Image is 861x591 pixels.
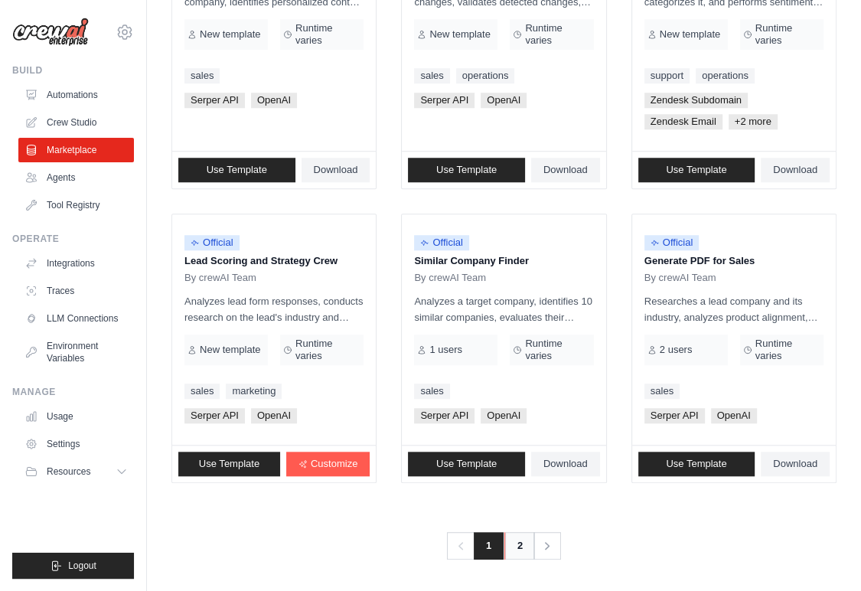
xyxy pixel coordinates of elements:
[761,158,830,182] a: Download
[18,110,134,135] a: Crew Studio
[504,532,535,560] a: 2
[666,458,726,470] span: Use Template
[12,553,134,579] button: Logout
[18,334,134,371] a: Environment Variables
[184,272,256,284] span: By crewAI Team
[644,293,823,325] p: Researches a lead company and its industry, analyzes product alignment, and creates content for a...
[18,251,134,276] a: Integrations
[178,452,280,476] a: Use Template
[12,64,134,77] div: Build
[644,272,716,284] span: By crewAI Team
[638,452,755,476] a: Use Template
[531,452,600,476] a: Download
[644,253,823,269] p: Generate PDF for Sales
[773,458,817,470] span: Download
[414,68,449,83] a: sales
[18,165,134,190] a: Agents
[18,279,134,303] a: Traces
[12,233,134,245] div: Operate
[251,93,297,108] span: OpenAI
[200,344,260,356] span: New template
[18,432,134,456] a: Settings
[531,158,600,182] a: Download
[12,18,89,47] img: Logo
[184,68,220,83] a: sales
[414,272,486,284] span: By crewAI Team
[184,408,245,423] span: Serper API
[638,158,755,182] a: Use Template
[644,114,722,129] span: Zendesk Email
[68,560,96,572] span: Logout
[184,293,364,325] p: Analyzes lead form responses, conducts research on the lead's industry and company, and scores th...
[311,458,357,470] span: Customize
[660,344,693,356] span: 2 users
[543,164,588,176] span: Download
[447,532,561,560] nav: Pagination
[18,193,134,217] a: Tool Registry
[755,338,820,362] span: Runtime varies
[414,293,593,325] p: Analyzes a target company, identifies 10 similar companies, evaluates their similarity, and provi...
[644,93,748,108] span: Zendesk Subdomain
[666,164,726,176] span: Use Template
[414,408,475,423] span: Serper API
[456,68,515,83] a: operations
[12,386,134,398] div: Manage
[184,93,245,108] span: Serper API
[436,458,497,470] span: Use Template
[525,22,590,47] span: Runtime varies
[481,93,527,108] span: OpenAI
[644,68,690,83] a: support
[696,68,755,83] a: operations
[414,93,475,108] span: Serper API
[408,158,525,182] a: Use Template
[761,452,830,476] a: Download
[302,158,370,182] a: Download
[178,158,295,182] a: Use Template
[755,22,820,47] span: Runtime varies
[414,384,449,399] a: sales
[251,408,297,423] span: OpenAI
[295,22,360,47] span: Runtime varies
[226,384,282,399] a: marketing
[660,28,720,41] span: New template
[199,458,259,470] span: Use Template
[644,408,705,423] span: Serper API
[525,338,590,362] span: Runtime varies
[207,164,267,176] span: Use Template
[644,235,700,250] span: Official
[184,235,240,250] span: Official
[184,253,364,269] p: Lead Scoring and Strategy Crew
[18,404,134,429] a: Usage
[295,338,360,362] span: Runtime varies
[18,83,134,107] a: Automations
[18,459,134,484] button: Resources
[729,114,778,129] span: +2 more
[47,465,90,478] span: Resources
[18,138,134,162] a: Marketplace
[286,452,370,476] a: Customize
[773,164,817,176] span: Download
[474,532,504,560] span: 1
[711,408,757,423] span: OpenAI
[314,164,358,176] span: Download
[18,306,134,331] a: LLM Connections
[436,164,497,176] span: Use Template
[481,408,527,423] span: OpenAI
[414,253,593,269] p: Similar Company Finder
[200,28,260,41] span: New template
[184,384,220,399] a: sales
[429,28,490,41] span: New template
[408,452,525,476] a: Use Template
[644,384,680,399] a: sales
[429,344,462,356] span: 1 users
[543,458,588,470] span: Download
[414,235,469,250] span: Official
